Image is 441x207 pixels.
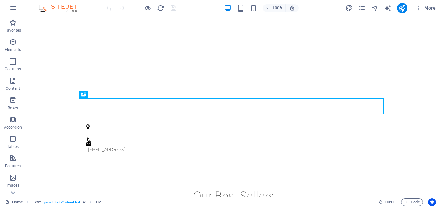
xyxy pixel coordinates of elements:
[289,5,295,11] i: On resize automatically adjust zoom level to fit chosen device.
[415,5,436,11] span: More
[144,4,151,12] button: Click here to leave preview mode and continue editing
[62,130,99,137] a: [EMAIL_ADDRESS]
[157,5,164,12] i: Reload page
[384,4,392,12] button: text_generator
[358,4,366,12] button: pages
[5,28,21,33] p: Favorites
[371,4,379,12] button: navigator
[401,198,423,206] button: Code
[96,198,101,206] span: Click to select. Double-click to edit
[83,200,86,204] i: This element is a customizable preset
[413,3,438,13] button: More
[8,105,18,110] p: Boxes
[157,4,164,12] button: reload
[397,3,407,13] button: publish
[379,198,396,206] h6: Session time
[384,5,392,12] i: AI Writer
[398,5,406,12] i: Publish
[5,67,21,72] p: Columns
[404,198,420,206] span: Code
[37,4,86,12] img: Editor Logo
[428,198,436,206] button: Usercentrics
[263,4,286,12] button: 100%
[358,5,366,12] i: Pages (Ctrl+Alt+S)
[371,5,379,12] i: Navigator
[43,198,80,206] span: . preset-text-v2-about-text
[6,183,20,188] p: Images
[390,200,391,204] span: :
[385,198,395,206] span: 00 00
[345,5,353,12] i: Design (Ctrl+Alt+Y)
[272,4,283,12] h6: 100%
[4,125,22,130] p: Accordion
[5,47,21,52] p: Elements
[5,163,21,169] p: Features
[6,86,20,91] p: Content
[7,144,19,149] p: Tables
[345,4,353,12] button: design
[33,198,41,206] span: Click to select. Double-click to edit
[33,198,101,206] nav: breadcrumb
[5,198,23,206] a: Click to cancel selection. Double-click to open Pages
